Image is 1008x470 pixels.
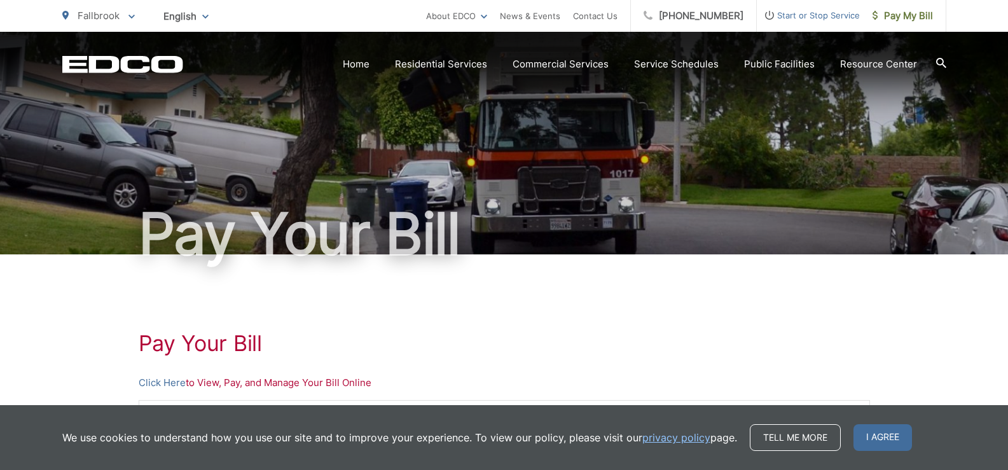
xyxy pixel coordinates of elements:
[426,8,487,24] a: About EDCO
[873,8,933,24] span: Pay My Bill
[139,375,186,391] a: Click Here
[513,57,609,72] a: Commercial Services
[154,5,218,27] span: English
[395,57,487,72] a: Residential Services
[139,331,870,356] h1: Pay Your Bill
[62,430,737,445] p: We use cookies to understand how you use our site and to improve your experience. To view our pol...
[78,10,120,22] span: Fallbrook
[642,430,710,445] a: privacy policy
[744,57,815,72] a: Public Facilities
[139,375,870,391] p: to View, Pay, and Manage Your Bill Online
[853,424,912,451] span: I agree
[62,202,946,266] h1: Pay Your Bill
[343,57,369,72] a: Home
[840,57,917,72] a: Resource Center
[573,8,618,24] a: Contact Us
[750,424,841,451] a: Tell me more
[62,55,183,73] a: EDCD logo. Return to the homepage.
[634,57,719,72] a: Service Schedules
[500,8,560,24] a: News & Events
